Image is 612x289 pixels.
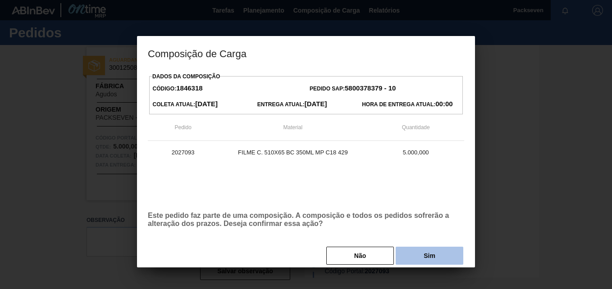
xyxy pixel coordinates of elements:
[326,247,394,265] button: Não
[176,84,202,92] strong: 1846318
[402,124,430,131] span: Quantidade
[396,247,463,265] button: Sim
[153,101,218,108] span: Coleta Atual:
[367,141,464,163] td: 5.000,000
[345,84,396,92] strong: 5800378379 - 10
[148,212,464,228] p: Este pedido faz parte de uma composição. A composição e todos os pedidos sofrerão a alteração dos...
[152,73,220,80] label: Dados da Composição
[283,124,303,131] span: Material
[137,36,475,70] h3: Composição de Carga
[153,86,203,92] span: Código:
[148,141,218,163] td: 2027093
[310,86,396,92] span: Pedido SAP:
[174,124,191,131] span: Pedido
[218,141,367,163] td: FILME C. 510X65 BC 350ML MP C18 429
[305,100,327,108] strong: [DATE]
[257,101,327,108] span: Entrega Atual:
[195,100,218,108] strong: [DATE]
[435,100,452,108] strong: 00:00
[362,101,452,108] span: Hora de Entrega Atual:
